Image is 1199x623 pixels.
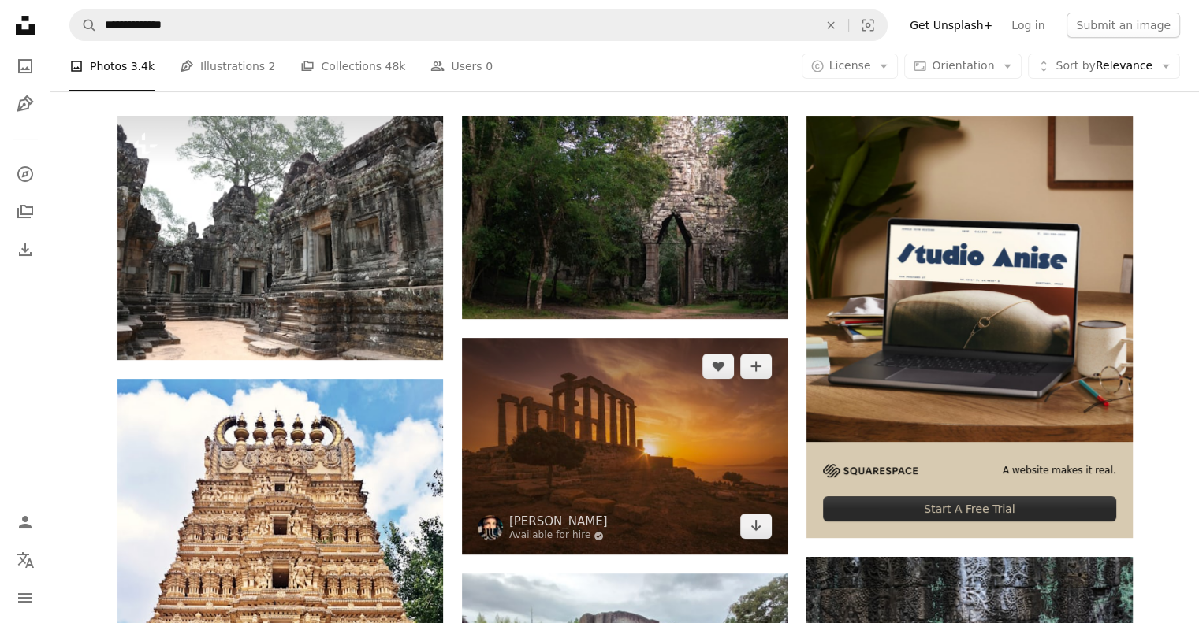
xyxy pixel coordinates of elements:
[702,354,734,379] button: Like
[9,9,41,44] a: Home — Unsplash
[806,116,1132,441] img: file-1705123271268-c3eaf6a79b21image
[117,231,443,245] a: Angkor Wat is one of world greatest wonder in Cambodia with thousand of history
[1003,464,1116,477] span: A website makes it real.
[904,54,1022,79] button: Orientation
[1056,59,1095,72] span: Sort by
[1028,54,1180,79] button: Sort byRelevance
[462,439,788,453] a: white concrete temple frame near body of water
[462,338,788,554] img: white concrete temple frame near body of water
[70,10,97,40] button: Search Unsplash
[486,57,493,75] span: 0
[829,59,871,72] span: License
[802,54,899,79] button: License
[823,496,1115,521] div: Start A Free Trial
[740,354,772,379] button: Add to Collection
[806,116,1132,538] a: A website makes it real.Start A Free Trial
[117,116,443,360] img: Angkor Wat is one of world greatest wonder in Cambodia with thousand of history
[430,41,493,91] a: Users 0
[509,529,608,542] a: Available for hire
[69,9,888,41] form: Find visuals sitewide
[9,50,41,82] a: Photos
[1067,13,1180,38] button: Submit an image
[900,13,1002,38] a: Get Unsplash+
[180,41,275,91] a: Illustrations 2
[269,57,276,75] span: 2
[823,464,918,477] img: file-1705255347840-230a6ab5bca9image
[932,59,994,72] span: Orientation
[1002,13,1054,38] a: Log in
[9,158,41,190] a: Explore
[478,515,503,540] img: Go to Cristina Gottardi's profile
[9,544,41,576] button: Language
[9,196,41,228] a: Collections
[300,41,405,91] a: Collections 48k
[849,10,887,40] button: Visual search
[9,582,41,614] button: Menu
[462,210,788,224] a: grey brick wall near green trees during daytime
[814,10,848,40] button: Clear
[9,506,41,538] a: Log in / Sign up
[462,116,788,319] img: grey brick wall near green trees during daytime
[1056,58,1152,74] span: Relevance
[740,514,772,539] a: Download
[9,88,41,120] a: Illustrations
[9,234,41,265] a: Download History
[509,514,608,529] a: [PERSON_NAME]
[385,57,405,75] span: 48k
